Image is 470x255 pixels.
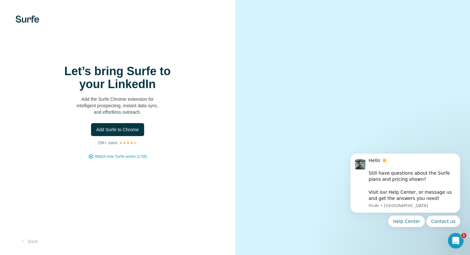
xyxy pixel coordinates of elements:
[16,16,39,23] img: Surfe's logo
[96,126,139,133] span: Add Surfe to Chrome
[448,233,464,249] iframe: Intercom live chat
[16,236,42,247] button: Back
[91,123,144,136] button: Add Surfe to Chrome
[340,147,470,231] iframe: Intercom notifications mensaje
[53,65,182,91] h1: Let’s bring Surfe to your LinkedIn
[95,154,147,159] button: Watch how Surfe works (1:58)
[119,141,137,145] img: Rating Stars
[53,96,182,115] p: Add the Surfe Chrome extension for intelligent prospecting, instant data sync, and effortless out...
[98,140,118,146] p: 25K+ users
[461,233,466,238] span: 1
